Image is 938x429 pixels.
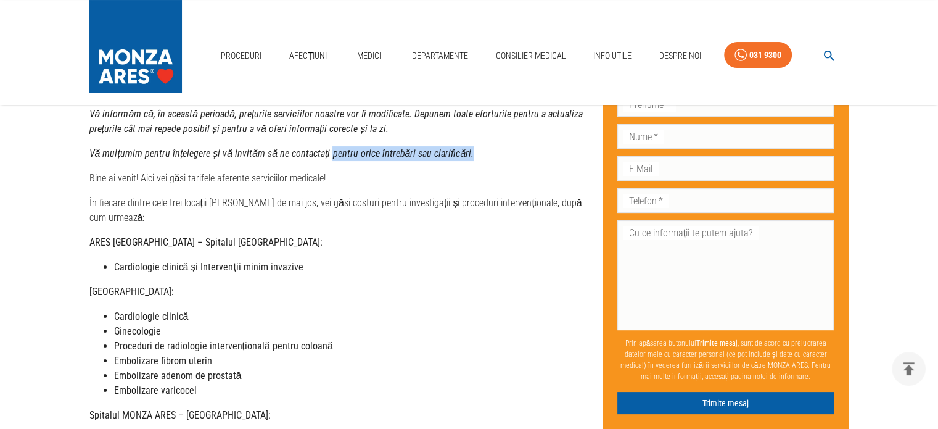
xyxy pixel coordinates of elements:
a: Medici [350,43,389,69]
div: 031 9300 [749,48,781,63]
strong: Ginecologie [114,325,161,337]
button: Trimite mesaj [617,392,834,415]
a: Afecțiuni [284,43,332,69]
p: Bine ai venit! Aici vei găsi tarifele aferente serviciilor medicale! [89,171,593,186]
a: Proceduri [216,43,266,69]
strong: Proceduri de radiologie intervențională pentru coloană [114,340,333,352]
strong: Cardiologie clinică și Intervenții minim invazive [114,261,303,273]
button: delete [892,352,926,386]
strong: Embolizare varicocel [114,385,197,396]
strong: Vă informăm că, în această perioadă, prețurile serviciilor noastre vor fi modificate. Depunem toa... [89,108,583,135]
p: Prin apăsarea butonului , sunt de acord cu prelucrarea datelor mele cu caracter personal (ce pot ... [617,333,834,387]
p: În fiecare dintre cele trei locații [PERSON_NAME] de mai jos, vei găsi costuri pentru investigați... [89,196,593,225]
a: Despre Noi [654,43,706,69]
strong: [GEOGRAPHIC_DATA]: [89,286,174,298]
a: Consilier Medical [490,43,570,69]
a: Info Utile [588,43,636,69]
b: Trimite mesaj [696,339,738,348]
strong: ARES [GEOGRAPHIC_DATA] – Spitalul [GEOGRAPHIC_DATA]: [89,236,323,248]
a: 031 9300 [724,42,792,69]
strong: Spitalul MONZA ARES – [GEOGRAPHIC_DATA]: [89,409,271,421]
strong: Embolizare adenom de prostată [114,370,242,381]
a: Departamente [407,43,473,69]
strong: Vă mulțumim pentru înțelegere și vă invităm să ne contactați pentru orice întrebări sau clarificări. [89,148,474,159]
strong: Embolizare fibrom uterin [114,355,212,367]
strong: Cardiologie clinică [114,310,189,322]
